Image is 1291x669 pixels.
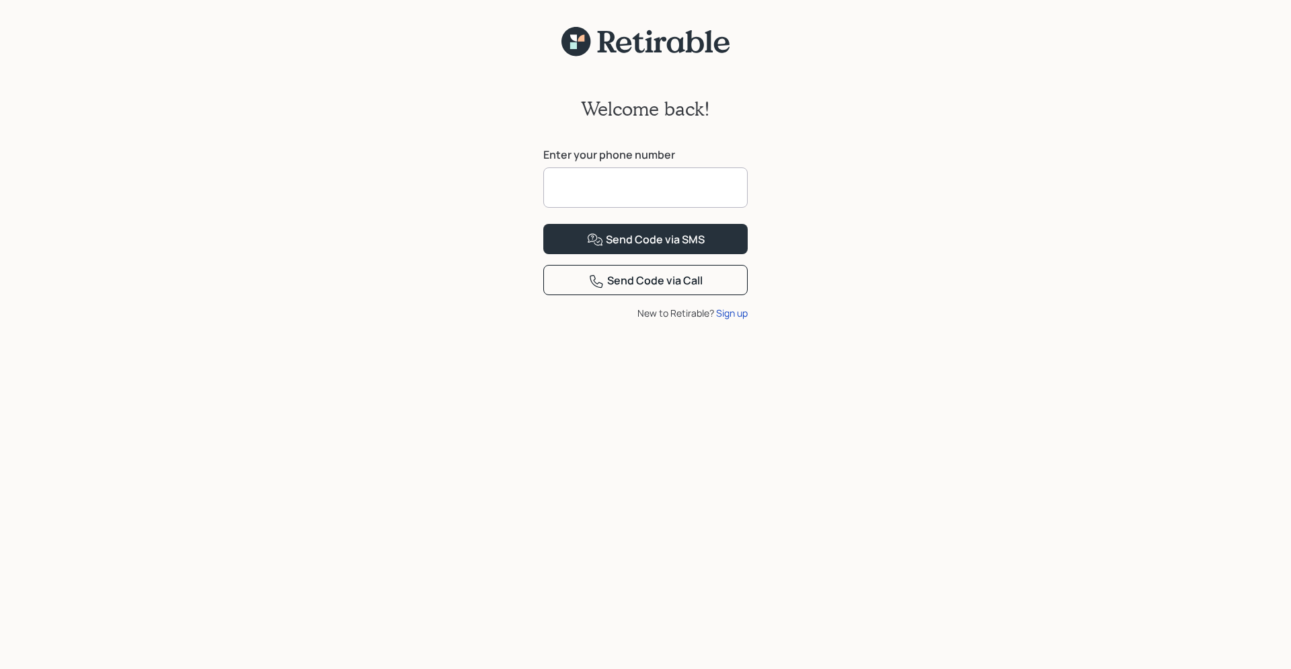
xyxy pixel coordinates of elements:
div: Sign up [716,306,748,320]
div: Send Code via SMS [587,232,705,248]
label: Enter your phone number [543,147,748,162]
h2: Welcome back! [581,97,710,120]
button: Send Code via SMS [543,224,748,254]
button: Send Code via Call [543,265,748,295]
div: Send Code via Call [588,273,703,289]
div: New to Retirable? [543,306,748,320]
